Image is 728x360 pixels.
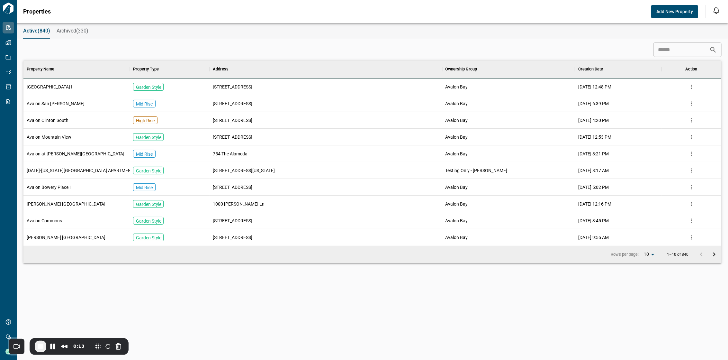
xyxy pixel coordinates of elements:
[136,101,153,107] p: Mid Rise
[656,8,693,15] span: Add New Property
[445,84,468,90] span: Avalon Bay
[578,167,609,174] span: [DATE] 8:17 AM
[23,60,130,78] div: Property Name
[641,250,657,259] div: 10
[27,100,85,107] span: Avalon San [PERSON_NAME]
[27,151,124,157] span: Avalon at [PERSON_NAME][GEOGRAPHIC_DATA]
[578,84,611,90] span: [DATE] 12:48 PM
[578,234,609,241] span: [DATE] 9:55 AM
[27,117,68,124] span: Avalon Clinton South
[445,100,468,107] span: Avalon Bay
[27,167,148,174] span: [DATE]-[US_STATE][GEOGRAPHIC_DATA] APARTMENTS-TEST
[445,184,468,190] span: Avalon Bay
[445,60,477,78] div: Ownership Group
[687,82,696,92] button: more
[667,253,688,257] p: 1–10 of 840
[445,167,508,174] span: Testing Only - [PERSON_NAME]
[213,134,252,140] span: [STREET_ADDRESS]
[27,201,105,207] span: [PERSON_NAME] [GEOGRAPHIC_DATA]
[661,60,721,78] div: Action
[578,201,611,207] span: [DATE] 12:16 PM
[445,151,468,157] span: Avalon Bay
[27,84,72,90] span: [GEOGRAPHIC_DATA] I
[687,149,696,159] button: more
[213,100,252,107] span: [STREET_ADDRESS]
[213,84,252,90] span: [STREET_ADDRESS]
[687,99,696,108] button: more
[136,151,153,157] p: Mid Rise
[213,117,252,124] span: [STREET_ADDRESS]
[578,217,609,224] span: [DATE] 3:45 PM
[23,28,50,34] span: Active(840)
[136,184,153,191] p: Mid Rise
[578,151,609,157] span: [DATE] 8:21 PM
[213,167,275,174] span: [STREET_ADDRESS][US_STATE]
[687,216,696,226] button: more
[27,234,105,241] span: [PERSON_NAME] [GEOGRAPHIC_DATA]
[136,218,161,224] p: Garden Style
[685,60,697,78] div: Action
[578,184,609,190] span: [DATE] 5:02 PM
[651,5,698,18] button: Add New Property
[445,117,468,124] span: Avalon Bay
[57,28,88,34] span: Archived(330)
[27,60,54,78] div: Property Name
[213,201,265,207] span: 1000 [PERSON_NAME] Ln
[17,23,728,39] div: base tabs
[445,234,468,241] span: Avalon Bay
[136,235,161,241] p: Garden Style
[136,168,161,174] p: Garden Style
[708,248,721,261] button: Go to next page
[687,115,696,125] button: more
[136,201,161,208] p: Garden Style
[575,60,661,78] div: Creation Date
[213,217,252,224] span: [STREET_ADDRESS]
[445,217,468,224] span: Avalon Bay
[133,60,159,78] div: Property Type
[130,60,210,78] div: Property Type
[213,60,229,78] div: Address
[27,184,71,190] span: Avalon Bowery Place I
[687,233,696,242] button: more
[578,60,603,78] div: Creation Date
[687,132,696,142] button: more
[687,182,696,192] button: more
[213,184,252,190] span: [STREET_ADDRESS]
[136,84,161,90] p: Garden Style
[578,117,609,124] span: [DATE] 4:20 PM
[578,100,609,107] span: [DATE] 6:39 PM
[611,252,639,257] p: Rows per page:
[687,199,696,209] button: more
[27,217,62,224] span: Avalon Commons
[687,166,696,175] button: more
[578,134,611,140] span: [DATE] 12:53 PM
[136,134,161,141] p: Garden Style
[210,60,442,78] div: Address
[445,134,468,140] span: Avalon Bay
[23,8,51,15] span: Properties
[27,134,71,140] span: Avalon Mountain View
[213,234,252,241] span: [STREET_ADDRESS]
[136,117,155,124] p: High Rise
[213,151,247,157] span: 754 The Alameda
[442,60,575,78] div: Ownership Group
[711,5,722,15] button: Open notification feed
[445,201,468,207] span: Avalon Bay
